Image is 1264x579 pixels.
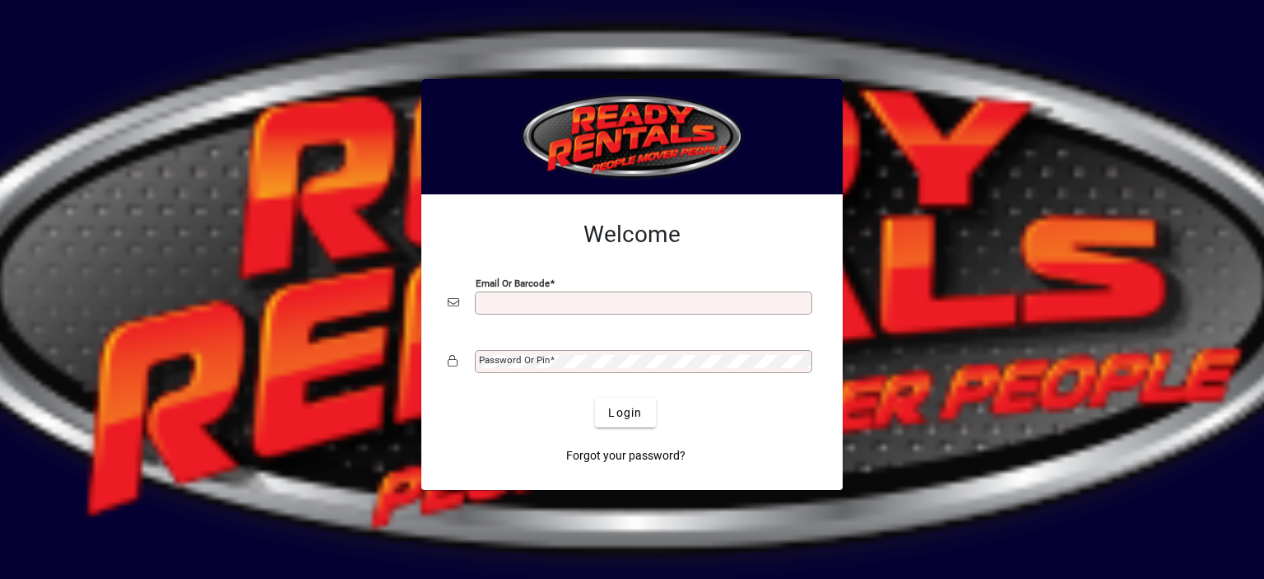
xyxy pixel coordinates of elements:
[595,398,655,427] button: Login
[560,441,692,470] a: Forgot your password?
[608,404,642,422] span: Login
[566,447,685,465] span: Forgot your password?
[448,221,816,249] h2: Welcome
[476,278,550,289] mat-label: Email or Barcode
[479,354,550,366] mat-label: Password or Pin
